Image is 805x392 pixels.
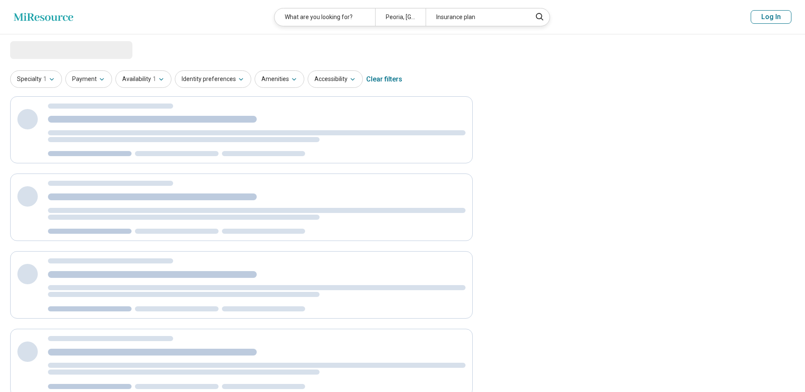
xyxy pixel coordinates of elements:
button: Payment [65,70,112,88]
span: Loading... [10,41,81,58]
div: Peoria, [GEOGRAPHIC_DATA] [375,8,426,26]
button: Accessibility [308,70,363,88]
button: Identity preferences [175,70,251,88]
div: Insurance plan [426,8,526,26]
button: Log In [751,10,791,24]
button: Amenities [255,70,304,88]
div: Clear filters [366,69,402,90]
button: Availability1 [115,70,171,88]
div: What are you looking for? [275,8,375,26]
button: Specialty1 [10,70,62,88]
span: 1 [43,75,47,84]
span: 1 [153,75,156,84]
